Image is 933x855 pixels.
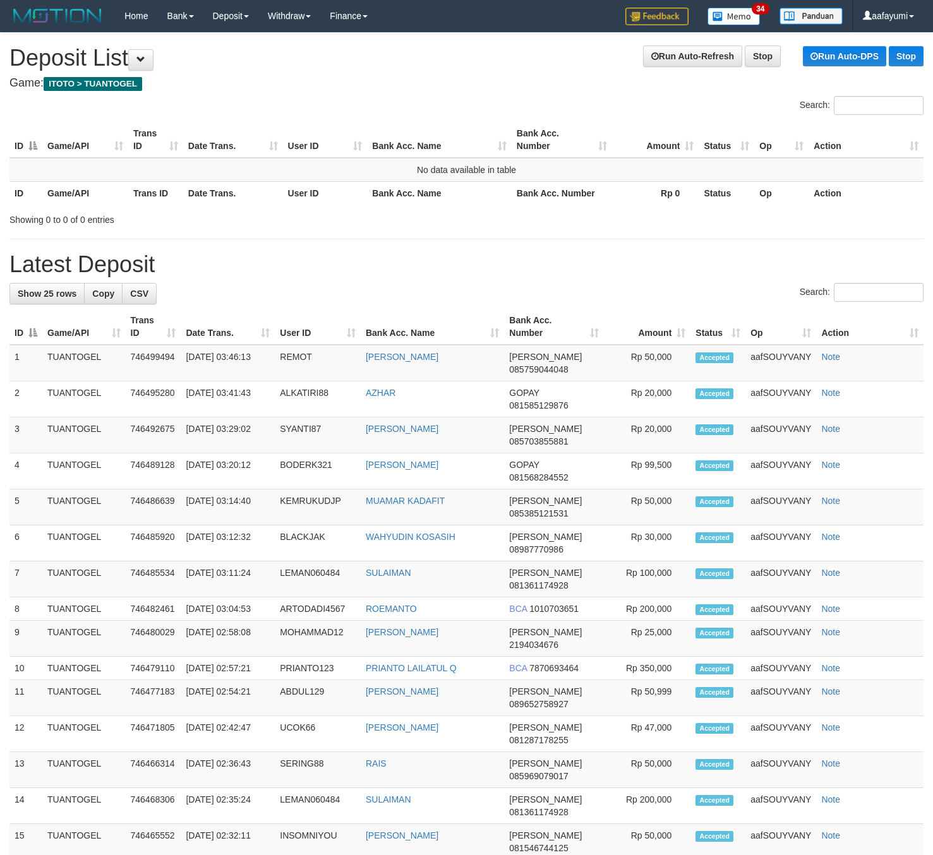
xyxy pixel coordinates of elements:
td: aafSOUYVANY [745,525,816,561]
span: Copy 085385121531 to clipboard [509,508,568,518]
td: aafSOUYVANY [745,597,816,621]
td: aafSOUYVANY [745,381,816,417]
td: 5 [9,489,42,525]
span: Accepted [695,568,733,579]
span: Copy 081546744125 to clipboard [509,843,568,853]
td: LEMAN060484 [275,788,361,824]
td: BODERK321 [275,453,361,489]
td: aafSOUYVANY [745,716,816,752]
td: aafSOUYVANY [745,453,816,489]
a: Run Auto-Refresh [643,45,742,67]
span: [PERSON_NAME] [509,496,582,506]
td: 746466314 [126,752,181,788]
a: [PERSON_NAME] [366,424,438,434]
td: aafSOUYVANY [745,489,816,525]
td: SYANTI87 [275,417,361,453]
th: User ID [283,181,368,205]
a: MUAMAR KADAFIT [366,496,445,506]
span: Copy 7870693464 to clipboard [529,663,579,673]
td: [DATE] 02:36:43 [181,752,275,788]
td: TUANTOGEL [42,680,126,716]
th: Bank Acc. Name: activate to sort column ascending [361,309,504,345]
span: Copy 085703855881 to clipboard [509,436,568,446]
td: Rp 25,000 [604,621,690,657]
a: Note [821,460,840,470]
td: [DATE] 03:04:53 [181,597,275,621]
td: Rp 50,000 [604,345,690,381]
td: TUANTOGEL [42,345,126,381]
td: TUANTOGEL [42,525,126,561]
span: Copy 2194034676 to clipboard [509,640,558,650]
td: Rp 99,500 [604,453,690,489]
span: Accepted [695,352,733,363]
td: TUANTOGEL [42,453,126,489]
td: TUANTOGEL [42,621,126,657]
td: [DATE] 03:11:24 [181,561,275,597]
td: 746495280 [126,381,181,417]
td: [DATE] 02:42:47 [181,716,275,752]
td: 14 [9,788,42,824]
th: User ID: activate to sort column ascending [283,122,368,158]
td: 3 [9,417,42,453]
span: [PERSON_NAME] [509,830,582,840]
th: Bank Acc. Name [367,181,511,205]
span: Copy 081361174928 to clipboard [509,807,568,817]
a: PRIANTO LAILATUL Q [366,663,457,673]
span: Accepted [695,628,733,638]
td: [DATE] 02:58:08 [181,621,275,657]
td: 1 [9,345,42,381]
td: 746482461 [126,597,181,621]
a: Note [821,604,840,614]
th: User ID: activate to sort column ascending [275,309,361,345]
td: aafSOUYVANY [745,752,816,788]
img: MOTION_logo.png [9,6,105,25]
td: 746477183 [126,680,181,716]
a: RAIS [366,758,387,768]
td: REMOT [275,345,361,381]
h4: Game: [9,77,924,90]
th: Amount: activate to sort column ascending [612,122,699,158]
td: 6 [9,525,42,561]
th: Date Trans.: activate to sort column ascending [183,122,283,158]
td: aafSOUYVANY [745,345,816,381]
a: Copy [84,283,123,304]
td: LEMAN060484 [275,561,361,597]
span: ITOTO > TUANTOGEL [44,77,142,91]
td: 746471805 [126,716,181,752]
th: Trans ID: activate to sort column ascending [128,122,183,158]
span: Copy 081585129876 to clipboard [509,400,568,410]
td: TUANTOGEL [42,561,126,597]
th: Status [699,181,754,205]
td: Rp 50,999 [604,680,690,716]
td: 12 [9,716,42,752]
a: Note [821,627,840,637]
a: Stop [889,46,924,66]
img: Feedback.jpg [625,8,689,25]
th: ID: activate to sort column descending [9,309,42,345]
td: [DATE] 03:46:13 [181,345,275,381]
td: ALKATIRI88 [275,381,361,417]
a: WAHYUDIN KOSASIH [366,532,455,542]
th: Date Trans. [183,181,283,205]
td: BLACKJAK [275,525,361,561]
th: Action: activate to sort column ascending [816,309,924,345]
span: [PERSON_NAME] [509,352,582,362]
td: Rp 100,000 [604,561,690,597]
th: Action [809,181,924,205]
span: [PERSON_NAME] [509,758,582,768]
td: MOHAMMAD12 [275,621,361,657]
a: [PERSON_NAME] [366,686,438,697]
td: 746489128 [126,453,181,489]
td: Rp 20,000 [604,381,690,417]
a: Note [821,352,840,362]
td: 13 [9,752,42,788]
td: PRIANTO123 [275,657,361,680]
td: SERING88 [275,752,361,788]
span: [PERSON_NAME] [509,568,582,578]
span: [PERSON_NAME] [509,722,582,732]
th: Op: activate to sort column ascending [745,309,816,345]
span: GOPAY [509,388,539,398]
span: Accepted [695,604,733,615]
th: Bank Acc. Number: activate to sort column ascending [504,309,604,345]
td: 10 [9,657,42,680]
